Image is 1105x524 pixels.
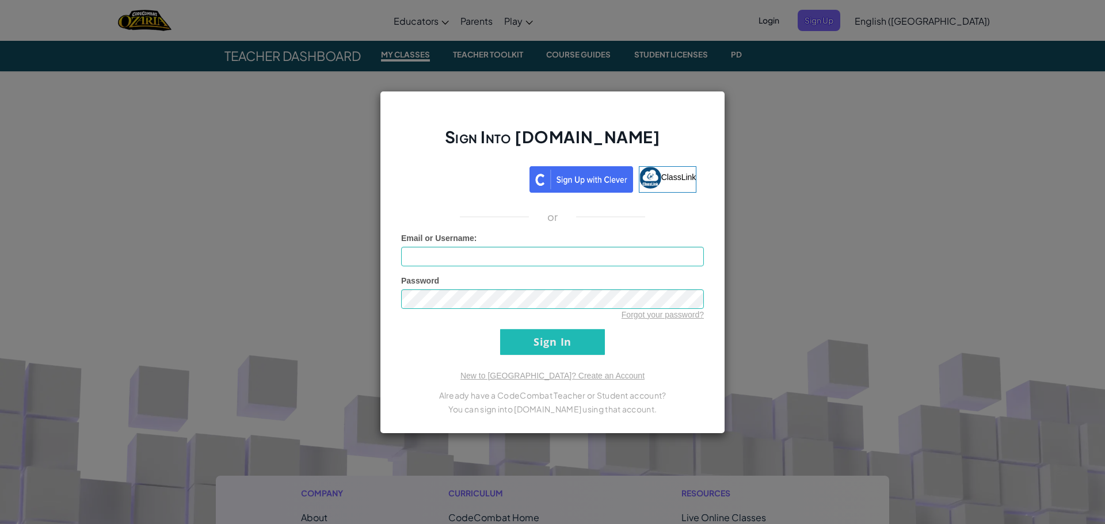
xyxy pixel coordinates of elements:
[401,232,477,244] label: :
[529,166,633,193] img: clever_sso_button@2x.png
[401,388,704,402] p: Already have a CodeCombat Teacher or Student account?
[661,172,696,181] span: ClassLink
[401,234,474,243] span: Email or Username
[401,126,704,159] h2: Sign Into [DOMAIN_NAME]
[622,310,704,319] a: Forgot your password?
[460,371,645,380] a: New to [GEOGRAPHIC_DATA]? Create an Account
[500,329,605,355] input: Sign In
[547,210,558,224] p: or
[403,165,529,190] iframe: Sign in with Google Button
[639,167,661,189] img: classlink-logo-small.png
[401,276,439,285] span: Password
[401,402,704,416] p: You can sign into [DOMAIN_NAME] using that account.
